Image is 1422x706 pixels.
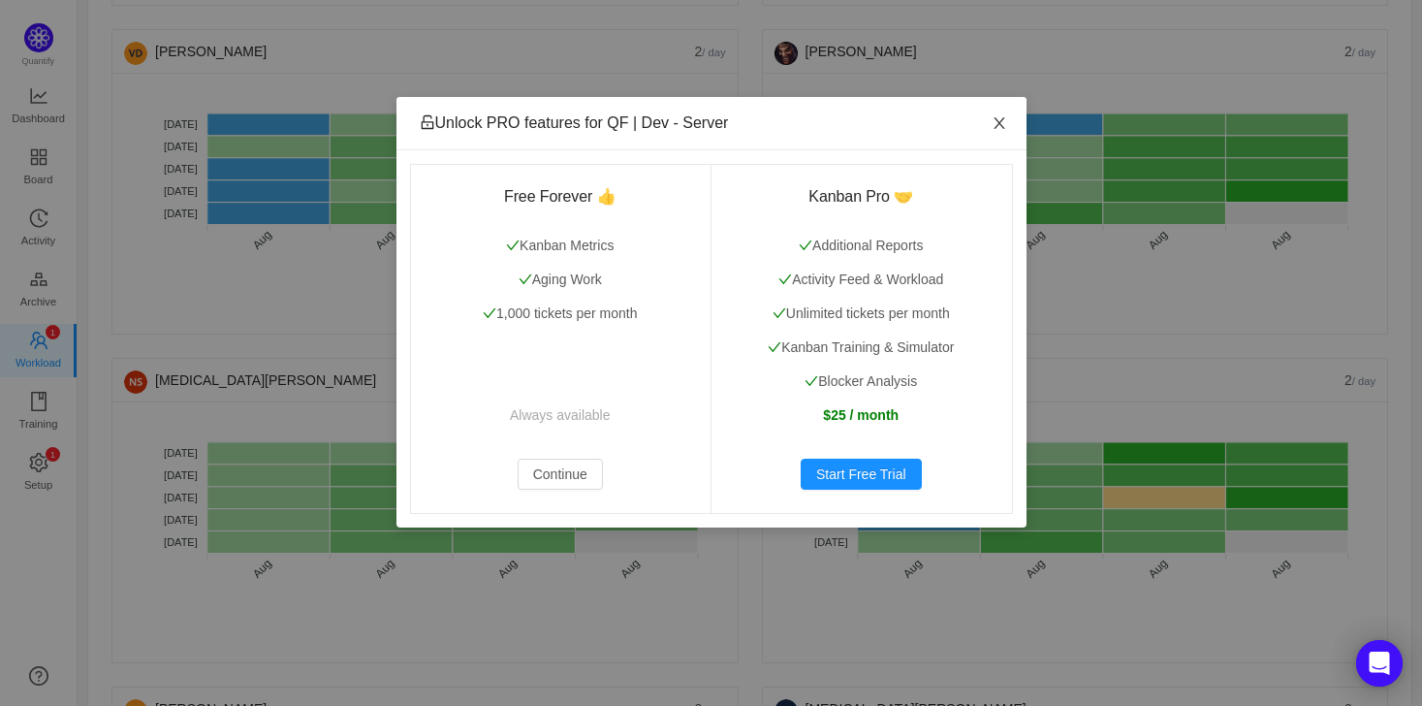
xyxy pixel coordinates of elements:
[433,187,688,207] h3: Free Forever 👍
[801,459,922,490] button: Start Free Trial
[773,306,786,320] i: icon: check
[734,270,989,290] p: Activity Feed & Workload
[768,340,781,354] i: icon: check
[805,374,818,388] i: icon: check
[799,239,812,252] i: icon: check
[433,236,688,256] p: Kanban Metrics
[433,405,688,426] p: Always available
[734,304,989,324] p: Unlimited tickets per month
[778,273,792,286] i: icon: check
[992,115,1007,131] i: icon: close
[483,306,496,320] i: icon: check
[1356,640,1403,687] div: Open Intercom Messenger
[734,236,989,256] p: Additional Reports
[506,239,520,252] i: icon: check
[972,97,1027,151] button: Close
[483,305,638,321] span: 1,000 tickets per month
[420,114,435,130] i: icon: unlock
[734,337,989,358] p: Kanban Training & Simulator
[519,273,532,286] i: icon: check
[823,407,899,423] strong: $25 / month
[734,371,989,392] p: Blocker Analysis
[433,270,688,290] p: Aging Work
[518,459,603,490] button: Continue
[734,187,989,207] h3: Kanban Pro 🤝
[420,114,729,131] span: Unlock PRO features for QF | Dev - Server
